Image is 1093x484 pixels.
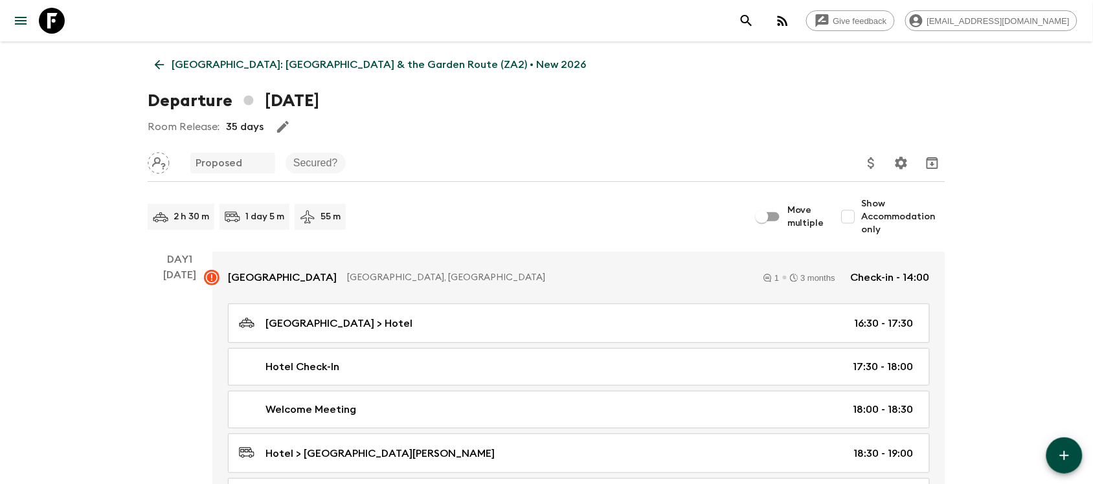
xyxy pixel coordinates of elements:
[228,303,930,343] a: [GEOGRAPHIC_DATA] > Hotel16:30 - 17:30
[861,197,945,236] span: Show Accommodation only
[734,8,760,34] button: search adventures
[228,391,930,428] a: Welcome Meeting18:00 - 18:30
[854,446,914,461] p: 18:30 - 19:00
[321,210,341,223] p: 55 m
[763,274,779,282] div: 1
[228,270,337,285] p: [GEOGRAPHIC_DATA]
[148,156,170,166] span: Assign pack leader
[859,150,885,176] button: Update Price, Early Bird Discount and Costs
[8,8,34,34] button: menu
[148,52,593,78] a: [GEOGRAPHIC_DATA]: [GEOGRAPHIC_DATA] & the Garden Route (ZA2) • New 2026
[265,316,412,331] p: [GEOGRAPHIC_DATA] > Hotel
[228,348,930,386] a: Hotel Check-In17:30 - 18:00
[265,402,356,417] p: Welcome Meeting
[806,10,895,31] a: Give feedback
[174,210,209,223] p: 2 h 30 m
[888,150,914,176] button: Settings
[853,402,914,417] p: 18:00 - 18:30
[286,153,346,173] div: Secured?
[347,271,748,284] p: [GEOGRAPHIC_DATA], [GEOGRAPHIC_DATA]
[265,359,339,375] p: Hotel Check-In
[293,155,338,171] p: Secured?
[826,16,894,26] span: Give feedback
[172,57,586,72] p: [GEOGRAPHIC_DATA]: [GEOGRAPHIC_DATA] & the Garden Route (ZA2) • New 2026
[855,316,914,331] p: 16:30 - 17:30
[228,434,930,473] a: Hotel > [GEOGRAPHIC_DATA][PERSON_NAME]18:30 - 19:00
[196,155,242,171] p: Proposed
[226,119,264,135] p: 35 days
[245,210,284,223] p: 1 day 5 m
[148,88,319,114] h1: Departure [DATE]
[920,16,1077,26] span: [EMAIL_ADDRESS][DOMAIN_NAME]
[212,252,945,303] a: [GEOGRAPHIC_DATA][GEOGRAPHIC_DATA], [GEOGRAPHIC_DATA]13 monthsCheck-in - 14:00
[787,204,825,230] span: Move multiple
[853,359,914,375] p: 17:30 - 18:00
[851,270,930,285] p: Check-in - 14:00
[148,252,212,267] p: Day 1
[919,150,945,176] button: Archive (Completed, Cancelled or Unsynced Departures only)
[265,446,495,461] p: Hotel > [GEOGRAPHIC_DATA][PERSON_NAME]
[905,10,1077,31] div: [EMAIL_ADDRESS][DOMAIN_NAME]
[148,119,220,135] p: Room Release:
[790,274,835,282] div: 3 months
